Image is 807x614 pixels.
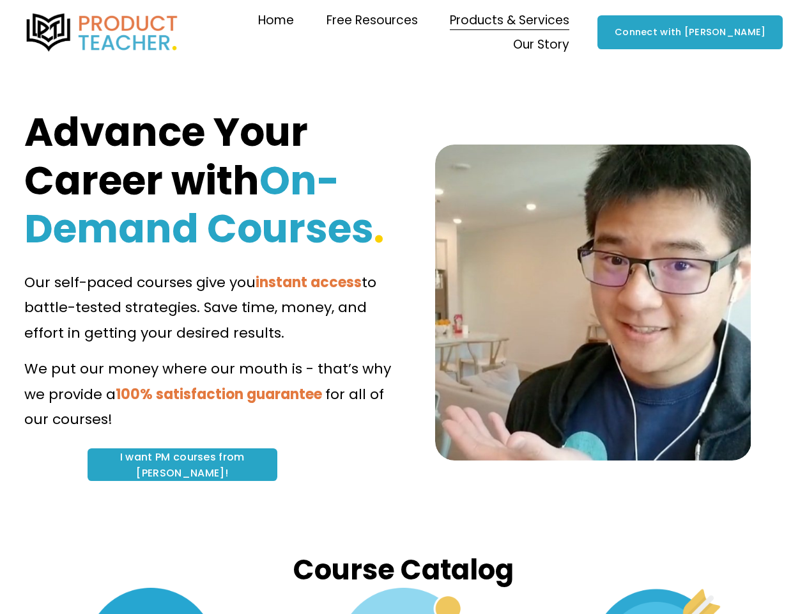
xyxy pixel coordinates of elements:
[258,8,294,33] a: Home
[24,13,180,52] img: Product Teacher
[450,8,569,33] a: folder dropdown
[513,33,569,57] a: folder dropdown
[327,8,418,33] a: folder dropdown
[513,34,569,56] span: Our Story
[327,10,418,31] span: Free Resources
[374,201,384,256] strong: .
[24,272,380,343] span: to battle-tested strategies. Save time, money, and effort in getting your desired results.
[450,10,569,31] span: Products & Services
[24,153,374,257] strong: On-Demand Courses
[24,104,316,209] strong: Advance Your Career with
[88,448,277,481] a: I want PM courses from [PERSON_NAME]!
[597,15,783,49] a: Connect with [PERSON_NAME]
[24,359,395,404] span: We put our money where our mouth is - that’s why we provide a
[24,272,256,292] span: Our self-paced courses give you
[293,551,514,589] strong: Course Catalog
[256,272,362,292] strong: instant access
[116,384,322,404] strong: 100% satisfaction guarantee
